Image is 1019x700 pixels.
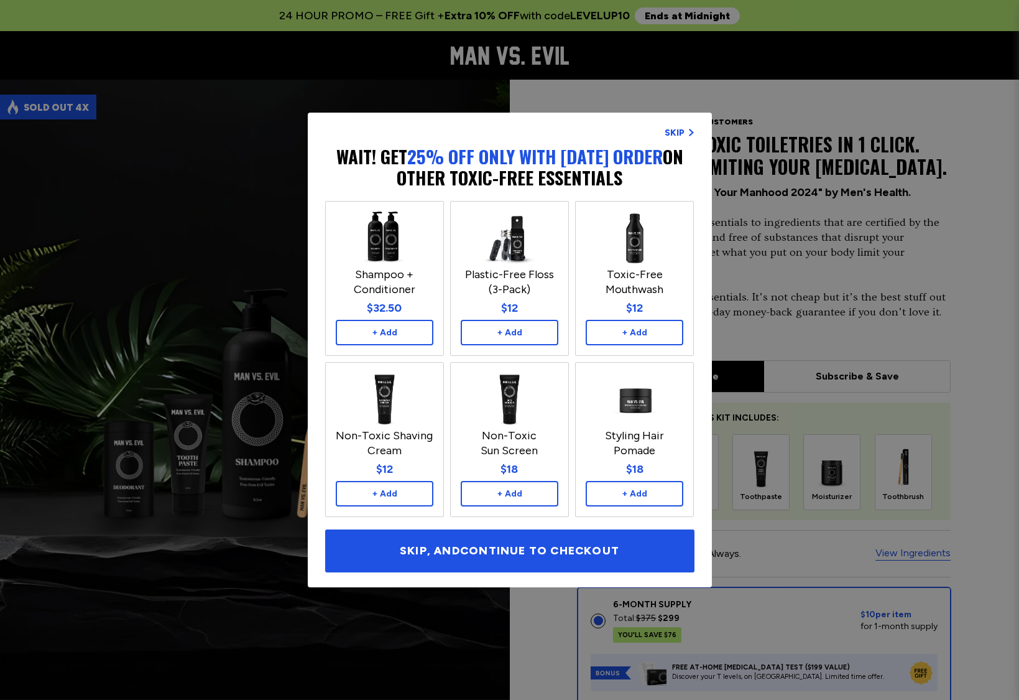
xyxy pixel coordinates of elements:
[461,268,558,297] p: Plastic-Free Floss (3-Pack)
[501,301,518,316] p: $ 12
[624,212,645,264] img: Toxic-Free Mouthwash
[626,462,643,477] p: $ 18
[586,481,683,506] div: + Add
[407,142,663,169] span: 25% OFF only with [DATE] order
[481,429,538,459] p: Non-Toxic Sun Screen
[586,268,683,297] p: Toxic-Free Mouthwash
[499,373,520,425] img: Non-Toxic<br />Sun Screen
[482,212,538,264] img: Plastic-Free Floss (3-Pack)
[461,481,558,506] div: + Add
[367,301,402,316] p: $ 32.50
[586,429,683,459] p: Styling Hair Pomade
[376,462,393,477] p: $ 12
[374,373,395,425] img: Non-Toxic Shaving Cream
[500,462,518,477] p: $ 18
[325,128,694,138] div: SKIP
[336,481,433,506] div: + Add
[325,530,694,573] div: SKIP, AND CONTINUE TO CHECKOUT
[359,212,410,264] img: Shampoo + Conditioner
[336,268,433,297] p: Shampoo + Conditioner
[586,320,683,345] div: + Add
[325,146,694,189] h2: Wait! Get ON OTHER TOXIC-FREE essentials
[336,429,433,459] p: Non-Toxic Shaving Cream
[626,301,643,316] p: $ 12
[336,320,433,345] div: + Add
[461,320,558,345] div: + Add
[608,373,662,425] img: Styling Hair Pomade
